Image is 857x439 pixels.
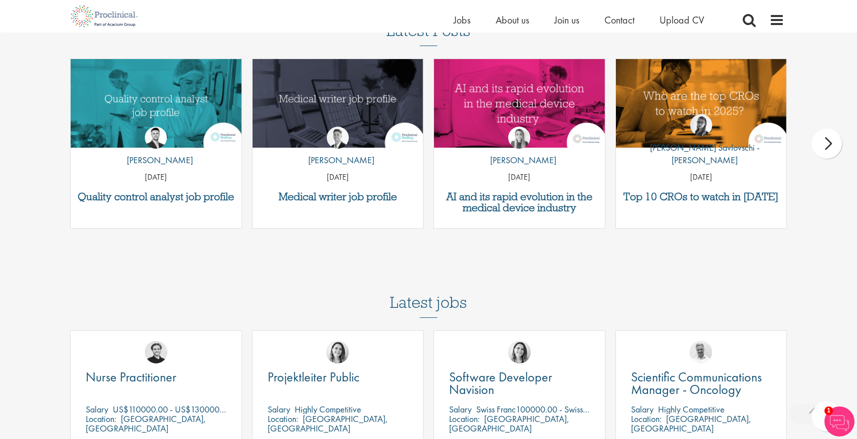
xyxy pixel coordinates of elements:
[119,127,193,172] a: Joshua Godden [PERSON_NAME]
[690,341,712,363] img: Joshua Bye
[71,172,242,183] p: [DATE]
[449,371,590,396] a: Software Developer Navision
[616,114,787,172] a: Theodora Savlovschi - Wicks [PERSON_NAME] Savlovschi - [PERSON_NAME]
[496,14,529,27] a: About us
[812,129,842,159] div: next
[604,14,634,27] a: Contact
[508,127,530,149] img: Hannah Burke
[621,191,782,202] a: Top 10 CROs to watch in [DATE]
[386,22,471,46] h3: Latest Posts
[439,191,600,213] a: AI and its rapid evolution in the medical device industry
[71,59,242,148] a: Link to a post
[454,14,471,27] a: Jobs
[631,413,751,434] p: [GEOGRAPHIC_DATA], [GEOGRAPHIC_DATA]
[295,403,361,415] p: Highly Competitive
[86,403,108,415] span: Salary
[253,59,423,148] a: Link to a post
[326,341,349,363] img: Nur Ergiydiren
[301,127,374,172] a: George Watson [PERSON_NAME]
[258,191,418,202] a: Medical writer job profile
[483,127,556,172] a: Hannah Burke [PERSON_NAME]
[508,341,531,363] img: Nur Ergiydiren
[476,403,682,415] p: Swiss Franc100000.00 - Swiss Franc110000.00 per annum
[119,154,193,167] p: [PERSON_NAME]
[631,371,772,396] a: Scientific Communications Manager - Oncology
[660,14,704,27] a: Upload CV
[268,368,359,385] span: Projektleiter Public
[253,59,423,148] img: Medical writer job profile
[76,191,237,202] a: Quality control analyst job profile
[449,413,569,434] p: [GEOGRAPHIC_DATA], [GEOGRAPHIC_DATA]
[268,413,388,434] p: [GEOGRAPHIC_DATA], [GEOGRAPHIC_DATA]
[449,413,480,424] span: Location:
[145,127,167,149] img: Joshua Godden
[554,14,579,27] a: Join us
[616,141,787,167] p: [PERSON_NAME] Savlovschi - [PERSON_NAME]
[390,269,467,318] h3: Latest jobs
[434,59,605,148] img: AI and Its Impact on the Medical Device Industry | Proclinical
[268,413,298,424] span: Location:
[690,114,712,136] img: Theodora Savlovschi - Wicks
[616,59,787,148] img: Top 10 CROs 2025 | Proclinical
[301,154,374,167] p: [PERSON_NAME]
[631,413,662,424] span: Location:
[145,341,167,363] img: Nico Kohlwes
[824,406,854,436] img: Chatbot
[71,59,242,148] img: quality control analyst job profile
[86,413,116,424] span: Location:
[616,59,787,148] a: Link to a post
[434,172,605,183] p: [DATE]
[268,403,290,415] span: Salary
[631,403,654,415] span: Salary
[631,368,762,398] span: Scientific Communications Manager - Oncology
[86,371,227,383] a: Nurse Practitioner
[253,172,423,183] p: [DATE]
[812,401,842,431] div: next
[86,413,206,434] p: [GEOGRAPHIC_DATA], [GEOGRAPHIC_DATA]
[483,154,556,167] p: [PERSON_NAME]
[327,127,349,149] img: George Watson
[434,59,605,148] a: Link to a post
[86,368,176,385] span: Nurse Practitioner
[449,368,552,398] span: Software Developer Navision
[824,406,833,415] span: 1
[268,371,408,383] a: Projektleiter Public
[113,403,270,415] p: US$110000.00 - US$130000.00 per annum
[449,403,472,415] span: Salary
[658,403,725,415] p: Highly Competitive
[616,172,787,183] p: [DATE]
